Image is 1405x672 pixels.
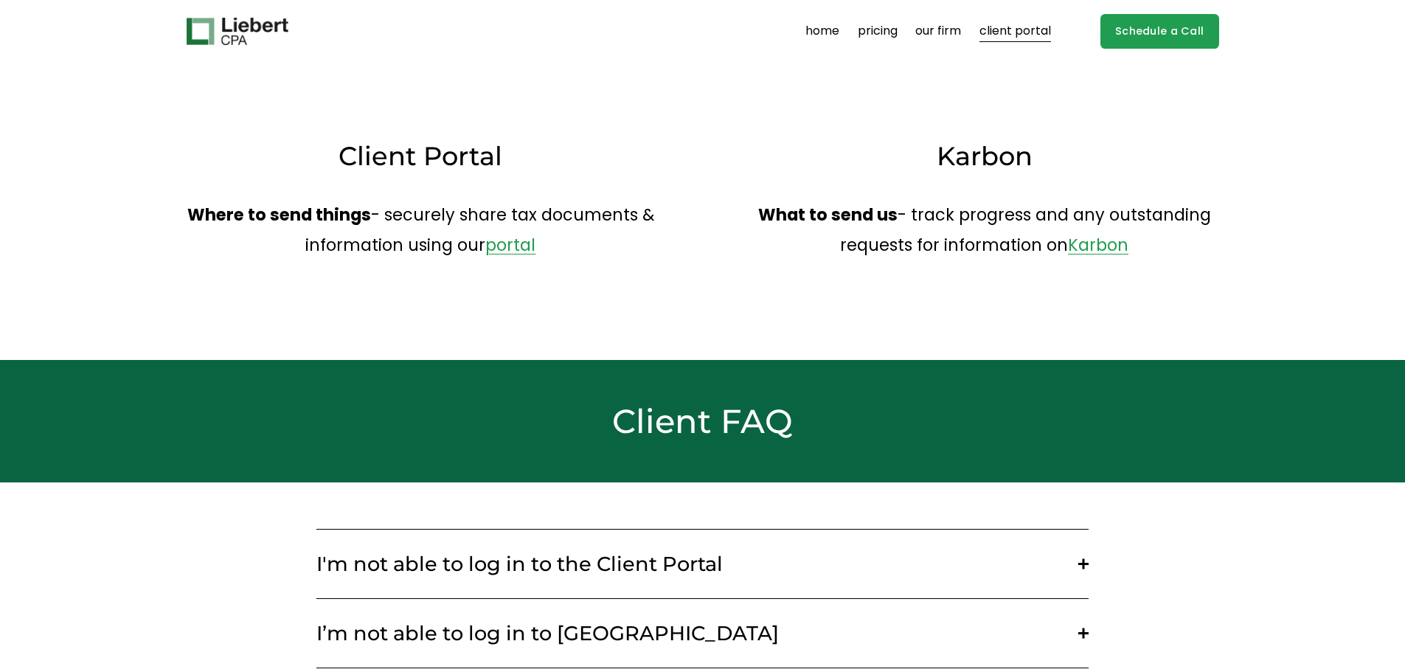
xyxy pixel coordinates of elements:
button: I'm not able to log in to the Client Portal [316,530,1089,598]
a: client portal [979,20,1051,44]
p: - track progress and any outstanding requests for information on [750,200,1219,260]
a: pricing [858,20,898,44]
span: I'm not able to log in to the Client Portal [316,552,1078,576]
h2: Client FAQ [187,400,1219,443]
a: our firm [915,20,961,44]
strong: What to send us [758,203,898,226]
span: I’m not able to log in to [GEOGRAPHIC_DATA] [316,621,1078,645]
p: - securely share tax documents & information using our [187,200,656,260]
img: Liebert CPA [187,18,288,46]
h3: Client Portal [187,139,656,174]
button: I’m not able to log in to [GEOGRAPHIC_DATA] [316,599,1089,668]
strong: Where to send things [187,203,371,226]
a: home [805,20,839,44]
a: portal [485,233,535,257]
a: Karbon [1068,233,1128,257]
h3: Karbon [750,139,1219,174]
a: Schedule a Call [1100,14,1219,49]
